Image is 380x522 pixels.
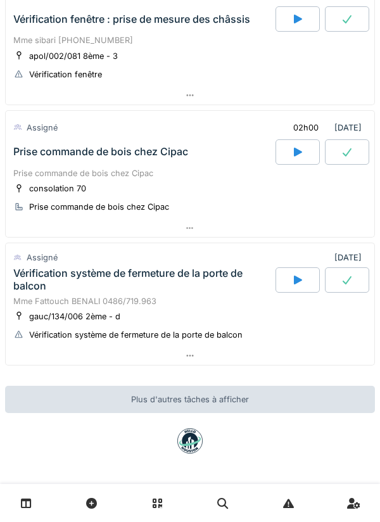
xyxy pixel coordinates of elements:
[27,122,58,134] div: Assigné
[29,201,169,213] div: Prise commande de bois chez Cipac
[177,428,203,454] img: badge-BVDL4wpA.svg
[13,13,250,25] div: Vérification fenêtre : prise de mesure des châssis
[13,295,367,307] div: Mme Fattouch BENALI 0486/719.963
[13,167,367,179] div: Prise commande de bois chez Cipac
[5,386,375,413] div: Plus d'autres tâches à afficher
[29,310,120,322] div: gauc/134/006 2ème - d
[282,116,367,139] div: [DATE]
[29,68,102,80] div: Vérification fenêtre
[13,34,367,46] div: Mme sibari [PHONE_NUMBER]
[29,182,86,194] div: consolation 70
[27,251,58,264] div: Assigné
[13,146,188,158] div: Prise commande de bois chez Cipac
[13,267,273,291] div: Vérification système de fermeture de la porte de balcon
[29,329,243,341] div: Vérification système de fermeture de la porte de balcon
[293,122,319,134] div: 02h00
[334,251,367,264] div: [DATE]
[29,50,118,62] div: apol/002/081 8ème - 3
